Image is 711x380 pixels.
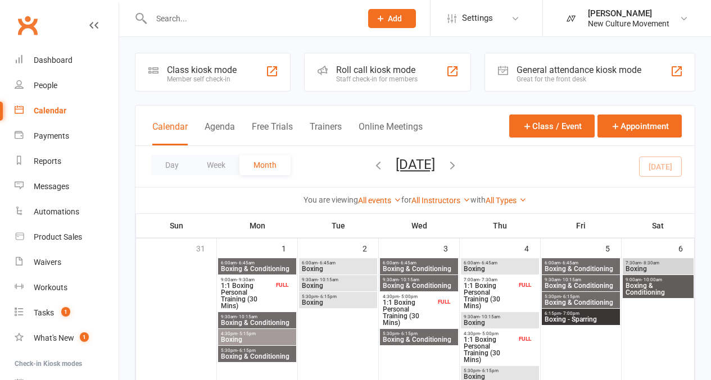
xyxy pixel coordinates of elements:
div: 5 [605,239,621,257]
button: Calendar [152,121,188,145]
div: 2 [363,239,378,257]
div: [PERSON_NAME] [588,8,669,19]
div: Member self check-in [167,75,237,83]
span: Boxing [463,373,537,380]
button: Online Meetings [359,121,423,145]
div: Payments [34,131,69,140]
span: 7:30am [625,260,691,265]
span: - 7:00pm [561,311,579,316]
div: Staff check-in for members [336,75,418,83]
button: Free Trials [252,121,293,145]
span: 6:00am [220,260,294,265]
div: FULL [273,281,291,289]
div: Waivers [34,258,61,267]
span: - 10:15am [318,277,338,282]
span: Boxing & Conditioning [220,265,294,272]
span: Add [388,14,402,23]
div: Class kiosk mode [167,65,237,75]
span: 6:00am [544,260,618,265]
span: 9:30am [544,277,618,282]
span: 1:1 Boxing Personal Training (30 Mins) [463,282,517,309]
span: - 8:30am [641,260,659,265]
span: Boxing & Conditioning [544,299,618,306]
span: Boxing & Conditioning [544,282,618,289]
div: Tasks [34,308,54,317]
div: Workouts [34,283,67,292]
a: Dashboard [15,48,119,73]
span: - 5:15pm [237,331,256,336]
a: All Types [486,196,527,205]
div: 6 [678,239,694,257]
span: Boxing [463,319,537,326]
span: - 6:45am [398,260,416,265]
span: 9:30am [301,277,375,282]
span: - 5:00pm [480,331,499,336]
span: - 10:15am [560,277,581,282]
div: Roll call kiosk mode [336,65,418,75]
span: 6:15pm [544,311,618,316]
strong: with [470,195,486,204]
div: FULL [516,335,534,343]
a: Reports [15,149,119,174]
span: - 6:15pm [318,294,337,299]
div: Messages [34,182,69,191]
th: Tue [298,214,379,237]
span: 9:00am [220,277,274,282]
span: - 10:15am [479,314,500,319]
div: 1 [282,239,297,257]
span: 6:00am [382,260,456,265]
span: 9:30am [220,314,294,319]
span: 1 [61,307,70,317]
span: - 6:15pm [399,331,418,336]
input: Search... [148,11,354,26]
span: 7:00am [463,277,517,282]
a: Workouts [15,275,119,300]
span: Boxing [301,265,375,272]
span: 9:30am [382,277,456,282]
div: FULL [516,281,534,289]
span: Boxing [625,265,691,272]
span: Boxing [301,299,375,306]
span: Boxing & Conditioning [382,336,456,343]
span: 9:00am [625,277,691,282]
span: - 7:30am [479,277,497,282]
button: Agenda [205,121,235,145]
span: - 10:00am [641,277,662,282]
a: Waivers [15,250,119,275]
div: Reports [34,157,61,166]
span: Boxing - Sparring [544,316,618,323]
div: 31 [196,239,216,257]
a: Product Sales [15,225,119,250]
span: 1 [80,332,89,342]
button: Month [239,155,291,175]
span: - 6:15pm [480,368,499,373]
span: 5:30pm [544,294,618,299]
span: - 5:00pm [399,294,418,299]
span: 4:30pm [382,294,436,299]
button: Trainers [310,121,342,145]
span: - 6:15pm [237,348,256,353]
span: - 6:15pm [561,294,579,299]
strong: You are viewing [304,195,358,204]
span: 4:30pm [220,331,294,336]
div: Automations [34,207,79,216]
span: Boxing [463,265,537,272]
a: Calendar [15,98,119,123]
span: 1:1 Boxing Personal Training (30 Mins) [382,299,436,326]
div: Great for the front desk [517,75,641,83]
button: Class / Event [509,115,595,138]
img: thumb_image1748164043.png [560,7,582,30]
div: Product Sales [34,232,82,241]
a: Payments [15,123,119,149]
strong: for [401,195,411,204]
div: General attendance kiosk mode [517,65,641,75]
th: Thu [460,214,541,237]
th: Sat [622,214,695,237]
span: Boxing & Conditioning [544,265,618,272]
span: - 6:45am [237,260,255,265]
span: - 10:15am [398,277,419,282]
span: - 10:15am [237,314,257,319]
div: 4 [524,239,540,257]
span: 6:00am [463,260,537,265]
th: Wed [379,214,460,237]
